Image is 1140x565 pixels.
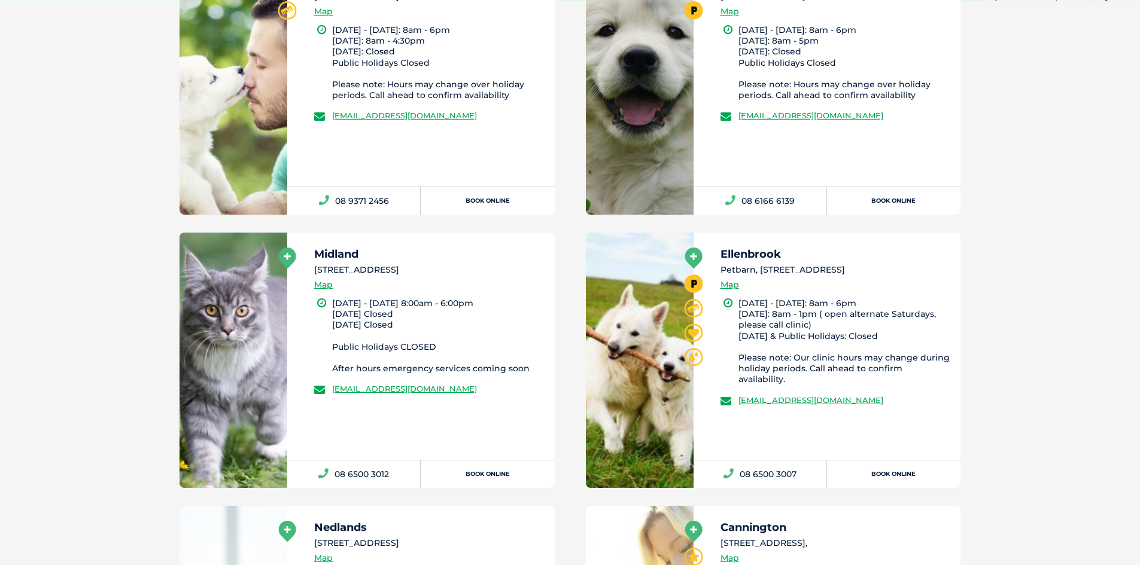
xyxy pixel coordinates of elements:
[287,460,421,488] a: 08 6500 3012
[721,5,739,19] a: Map
[738,111,883,120] a: [EMAIL_ADDRESS][DOMAIN_NAME]
[721,551,739,565] a: Map
[421,460,554,488] a: Book Online
[721,522,950,533] h5: Cannington
[287,187,421,215] a: 08 9371 2456
[721,249,950,259] h5: Ellenbrook
[332,384,477,393] a: [EMAIL_ADDRESS][DOMAIN_NAME]
[738,395,883,405] a: [EMAIL_ADDRESS][DOMAIN_NAME]
[721,537,950,549] li: [STREET_ADDRESS],
[332,298,544,374] li: [DATE] - [DATE] 8:00am - 6:00pm [DATE] Closed [DATE] Closed Public Holidays CLOSED After hours em...
[314,278,333,292] a: Map
[314,5,333,19] a: Map
[694,187,827,215] a: 08 6166 6139
[721,264,950,276] li: Petbarn, [STREET_ADDRESS]
[827,187,960,215] a: Book Online
[314,249,544,259] h5: Midland
[314,551,333,565] a: Map
[738,25,950,100] li: [DATE] - [DATE]: 8am - 6pm [DATE]: 8am - 5pm [DATE]: Closed Public Holidays Closed Please note: H...
[314,537,544,549] li: [STREET_ADDRESS]
[721,278,739,292] a: Map
[421,187,554,215] a: Book Online
[738,298,950,385] li: [DATE] - [DATE]: 8am - 6pm [DATE]: 8am - 1pm ( open alternate Saturdays, please call clinic) [DAT...
[332,111,477,120] a: [EMAIL_ADDRESS][DOMAIN_NAME]
[314,522,544,533] h5: Nedlands
[694,460,827,488] a: 08 6500 3007
[332,25,544,100] li: [DATE] - [DATE]: 8am - 6pm [DATE]: 8am - 4:30pm [DATE]: Closed Public Holidays Closed Please note...
[827,460,960,488] a: Book Online
[314,264,544,276] li: [STREET_ADDRESS]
